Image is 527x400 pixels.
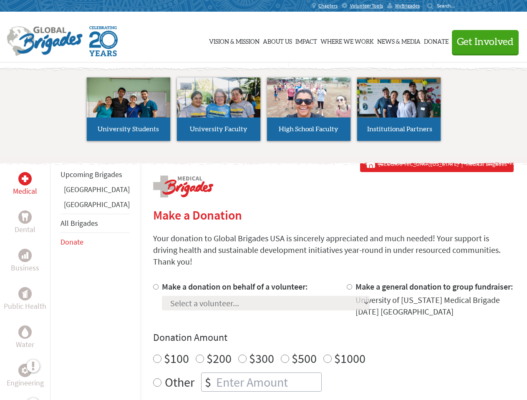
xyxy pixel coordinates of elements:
[87,77,170,141] a: University Students
[64,200,130,209] a: [GEOGRAPHIC_DATA]
[7,26,83,56] img: Global Brigades Logo
[87,77,170,133] img: menu_brigades_submenu_1.jpg
[64,185,130,194] a: [GEOGRAPHIC_DATA]
[11,249,39,274] a: BusinessBusiness
[18,249,32,262] div: Business
[16,339,34,350] p: Water
[357,77,441,141] a: Institutional Partners
[7,377,44,389] p: Engineering
[13,172,37,197] a: MedicalMedical
[18,364,32,377] div: Engineering
[61,237,83,247] a: Donate
[22,252,28,259] img: Business
[22,367,28,374] img: Engineering
[452,30,519,54] button: Get Involved
[61,170,122,179] a: Upcoming Brigades
[249,350,274,366] label: $300
[61,218,98,228] a: All Brigades
[424,20,449,61] a: Donate
[177,77,260,133] img: menu_brigades_submenu_2.jpg
[61,214,130,233] li: All Brigades
[334,350,366,366] label: $1000
[318,2,338,9] span: Chapters
[4,287,46,312] a: Public HealthPublic Health
[357,77,441,133] img: menu_brigades_submenu_4.jpg
[162,281,308,292] label: Make a donation on behalf of a volunteer:
[89,26,118,56] img: Global Brigades Celebrating 20 Years
[367,126,432,132] span: Institutional Partners
[165,372,194,392] label: Other
[18,287,32,300] div: Public Health
[61,184,130,199] li: Greece
[320,20,374,61] a: Where We Work
[356,294,514,317] div: University of [US_STATE] Medical Brigade [DATE] [GEOGRAPHIC_DATA]
[61,233,130,251] li: Donate
[214,373,321,391] input: Enter Amount
[22,175,28,182] img: Medical
[16,325,34,350] a: WaterWater
[15,224,35,235] p: Dental
[457,37,514,47] span: Get Involved
[190,126,247,132] span: University Faculty
[61,199,130,214] li: Honduras
[22,327,28,337] img: Water
[202,373,214,391] div: $
[153,232,514,267] p: Your donation to Global Brigades USA is sincerely appreciated and much needed! Your support is dr...
[267,77,350,118] img: menu_brigades_submenu_3.jpg
[356,281,513,292] label: Make a general donation to group fundraiser:
[98,126,159,132] span: University Students
[153,175,213,197] img: logo-medical.png
[295,20,317,61] a: Impact
[177,77,260,141] a: University Faculty
[15,210,35,235] a: DentalDental
[22,290,28,298] img: Public Health
[4,300,46,312] p: Public Health
[7,364,44,389] a: EngineeringEngineering
[377,20,421,61] a: News & Media
[22,213,28,221] img: Dental
[164,350,189,366] label: $100
[207,350,232,366] label: $200
[13,185,37,197] p: Medical
[61,165,130,184] li: Upcoming Brigades
[18,172,32,185] div: Medical
[279,126,338,132] span: High School Faculty
[153,331,514,344] h4: Donation Amount
[263,20,292,61] a: About Us
[437,2,461,9] input: Search...
[209,20,260,61] a: Vision & Mission
[11,262,39,274] p: Business
[267,77,350,141] a: High School Faculty
[18,325,32,339] div: Water
[292,350,317,366] label: $500
[395,2,420,9] span: MyBrigades
[153,207,514,222] h2: Make a Donation
[350,2,383,9] span: Volunteer Tools
[18,210,32,224] div: Dental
